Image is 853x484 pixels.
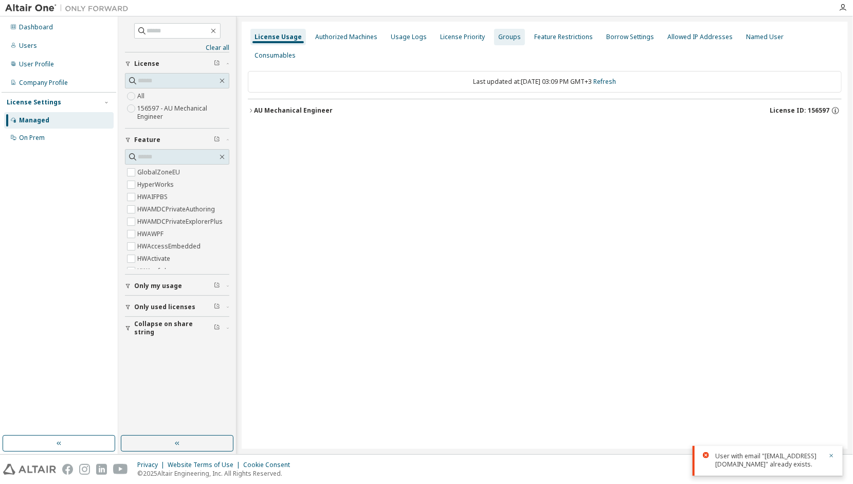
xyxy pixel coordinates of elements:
div: User Profile [19,60,54,68]
div: Named User [746,33,784,41]
div: License Settings [7,98,61,106]
div: Borrow Settings [606,33,654,41]
div: Cookie Consent [243,461,296,469]
label: HWAMDCPrivateExplorerPlus [137,216,225,228]
div: License Priority [440,33,485,41]
div: AU Mechanical Engineer [254,106,333,115]
div: Feature Restrictions [534,33,593,41]
div: Groups [498,33,521,41]
span: Feature [134,136,160,144]
button: Feature [125,129,229,151]
div: Managed [19,116,49,124]
span: Only used licenses [134,303,195,311]
label: 156597 - AU Mechanical Engineer [137,102,229,123]
img: youtube.svg [113,464,128,475]
span: License ID: 156597 [770,106,829,115]
div: Allowed IP Addresses [667,33,733,41]
div: Dashboard [19,23,53,31]
button: AU Mechanical EngineerLicense ID: 156597 [248,99,842,122]
span: Clear filter [214,60,220,68]
img: instagram.svg [79,464,90,475]
a: Refresh [594,77,616,86]
span: Clear filter [214,136,220,144]
div: License Usage [255,33,302,41]
span: Clear filter [214,282,220,290]
span: Clear filter [214,324,220,332]
label: HWAWPF [137,228,166,240]
label: All [137,90,147,102]
label: HyperWorks [137,178,176,191]
div: Consumables [255,51,296,60]
div: Last updated at: [DATE] 03:09 PM GMT+3 [248,71,842,93]
div: Company Profile [19,79,68,87]
label: HWAccessEmbedded [137,240,203,253]
img: altair_logo.svg [3,464,56,475]
img: linkedin.svg [96,464,107,475]
div: Users [19,42,37,50]
button: License [125,52,229,75]
label: GlobalZoneEU [137,166,182,178]
button: Collapse on share string [125,317,229,339]
div: On Prem [19,134,45,142]
img: facebook.svg [62,464,73,475]
span: Clear filter [214,303,220,311]
label: HWActivate [137,253,172,265]
span: License [134,60,159,68]
span: Collapse on share string [134,320,214,336]
div: Usage Logs [391,33,427,41]
a: Clear all [125,44,229,52]
div: User with email "[EMAIL_ADDRESS][DOMAIN_NAME]" already exists. [715,452,822,469]
div: Website Terms of Use [168,461,243,469]
button: Only used licenses [125,296,229,318]
label: HWAIFPBS [137,191,170,203]
label: HWAMDCPrivateAuthoring [137,203,217,216]
img: Altair One [5,3,134,13]
p: © 2025 Altair Engineering, Inc. All Rights Reserved. [137,469,296,478]
div: Privacy [137,461,168,469]
button: Only my usage [125,275,229,297]
label: HWAcufwh [137,265,170,277]
span: Only my usage [134,282,182,290]
div: Authorized Machines [315,33,377,41]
